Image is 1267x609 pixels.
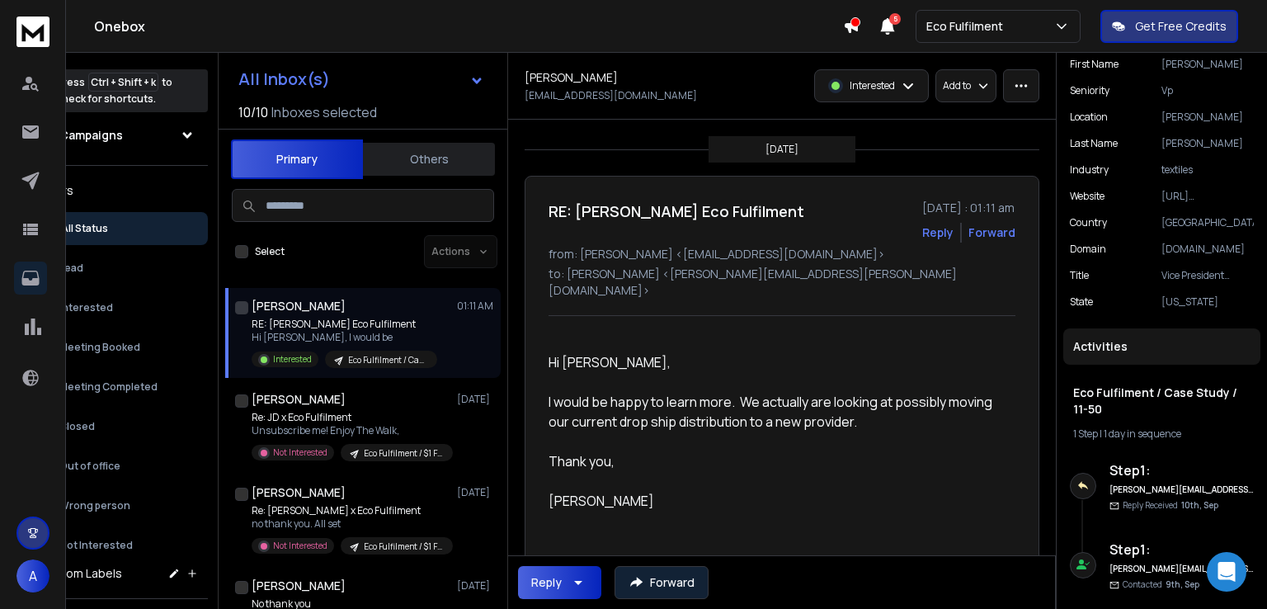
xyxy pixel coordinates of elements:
p: Meeting Completed [59,380,158,394]
button: All Campaigns [30,119,208,152]
p: location [1070,111,1108,124]
p: Eco Fulfilment / Case Study / 11-50 [348,354,427,366]
h1: [PERSON_NAME] [252,484,346,501]
img: logo [16,17,49,47]
h1: [PERSON_NAME] [525,69,618,86]
button: Reply [518,566,601,599]
p: Hi [PERSON_NAME], [549,352,1002,372]
h1: [PERSON_NAME] [252,391,346,408]
span: 1 Step [1073,427,1098,441]
h3: Custom Labels [40,565,122,582]
button: Wrong person [30,489,208,522]
span: Ctrl + Shift + k [88,73,158,92]
p: Press to check for shortcuts. [56,74,172,107]
div: Reply [531,574,562,591]
h1: [PERSON_NAME] [252,298,346,314]
button: Closed [30,410,208,443]
p: website [1070,190,1105,203]
p: Lead [59,262,83,275]
div: Forward [968,224,1015,241]
div: Open Intercom Messenger [1207,552,1246,592]
p: textiles [1161,163,1254,177]
p: [GEOGRAPHIC_DATA] [1161,216,1254,229]
p: State [1070,295,1093,309]
button: Others [363,141,495,177]
span: 1 day in sequence [1104,427,1181,441]
p: domain [1070,243,1106,256]
p: [DATE] [765,143,798,156]
h3: Inboxes selected [271,102,377,122]
p: [PERSON_NAME] [1161,58,1254,71]
p: [PERSON_NAME] [1161,137,1254,150]
p: Wrong person [59,499,130,512]
p: Vp [1161,84,1254,97]
p: Contacted [1123,578,1199,591]
h1: [PERSON_NAME] [252,578,346,594]
p: Seniority [1070,84,1109,97]
p: Out of office [59,460,120,473]
p: Re: JD x Eco Fulfilment [252,411,450,424]
p: [URL][DOMAIN_NAME] [1161,190,1254,203]
p: [DATE] [457,486,494,499]
p: Thank you, [549,451,1002,471]
h6: [PERSON_NAME][EMAIL_ADDRESS][PERSON_NAME][DOMAIN_NAME] [1109,484,1254,496]
button: Reply [922,224,954,241]
p: [EMAIL_ADDRESS][DOMAIN_NAME] [525,89,697,102]
span: 5 [889,13,901,25]
button: Lead [30,252,208,285]
div: | [1073,427,1251,441]
h1: Eco Fulfilment / Case Study / 11-50 [1073,385,1251,418]
p: to: [PERSON_NAME] <[PERSON_NAME][EMAIL_ADDRESS][PERSON_NAME][DOMAIN_NAME]> [549,266,1015,299]
p: Last Name [1070,137,1118,150]
h6: Step 1 : [1109,460,1254,480]
p: Country [1070,216,1107,229]
p: from: [PERSON_NAME] <[EMAIL_ADDRESS][DOMAIN_NAME]> [549,246,1015,262]
p: All Status [61,222,108,235]
button: Interested [30,291,208,324]
button: Get Free Credits [1100,10,1238,43]
button: Forward [615,566,709,599]
h1: All Inbox(s) [238,71,330,87]
p: industry [1070,163,1109,177]
p: Not Interested [273,540,327,552]
button: Primary [231,139,363,179]
p: no thank you. All set [252,517,450,531]
p: Eco Fulfilment [926,18,1010,35]
p: Eco Fulfilment / $1 Fulfillment Program / 11-50 [364,447,443,460]
p: [PERSON_NAME] [1161,111,1254,124]
p: [US_STATE] [1161,295,1254,309]
h1: All Campaigns [43,127,123,144]
p: Unsubscribe me! Enjoy The Walk, [252,424,450,437]
span: 10 / 10 [238,102,268,122]
button: A [16,559,49,592]
label: Select [255,245,285,258]
h3: Filters [30,179,208,202]
p: [PERSON_NAME] [549,491,1002,511]
h6: [PERSON_NAME][EMAIL_ADDRESS][PERSON_NAME][DOMAIN_NAME] [1109,563,1254,575]
h6: Step 1 : [1109,540,1254,559]
p: Not Interested [273,446,327,459]
span: 10th, Sep [1181,499,1218,511]
p: Meeting Booked [59,341,140,354]
button: Out of office [30,450,208,483]
p: Add to [943,79,971,92]
button: Meeting Completed [30,371,208,404]
p: Not Interested [59,539,133,552]
p: Re: [PERSON_NAME] x Eco Fulfilment [252,504,450,517]
button: All Status [30,212,208,245]
p: [DOMAIN_NAME] [1161,243,1254,256]
p: First Name [1070,58,1119,71]
div: Activities [1063,328,1260,365]
p: Reply Received [1123,499,1218,512]
p: 01:11 AM [457,300,494,313]
p: [DATE] [457,393,494,406]
p: I would be happy to learn more. We actually are looking at possibly moving our current drop ship ... [549,392,1002,432]
p: Hi [PERSON_NAME], I would be [252,331,437,344]
p: Get Free Credits [1135,18,1227,35]
p: Interested [273,353,312,366]
button: All Inbox(s) [225,63,497,96]
p: Eco Fulfilment / $1 Fulfillment Program / 11-50 [364,541,443,553]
